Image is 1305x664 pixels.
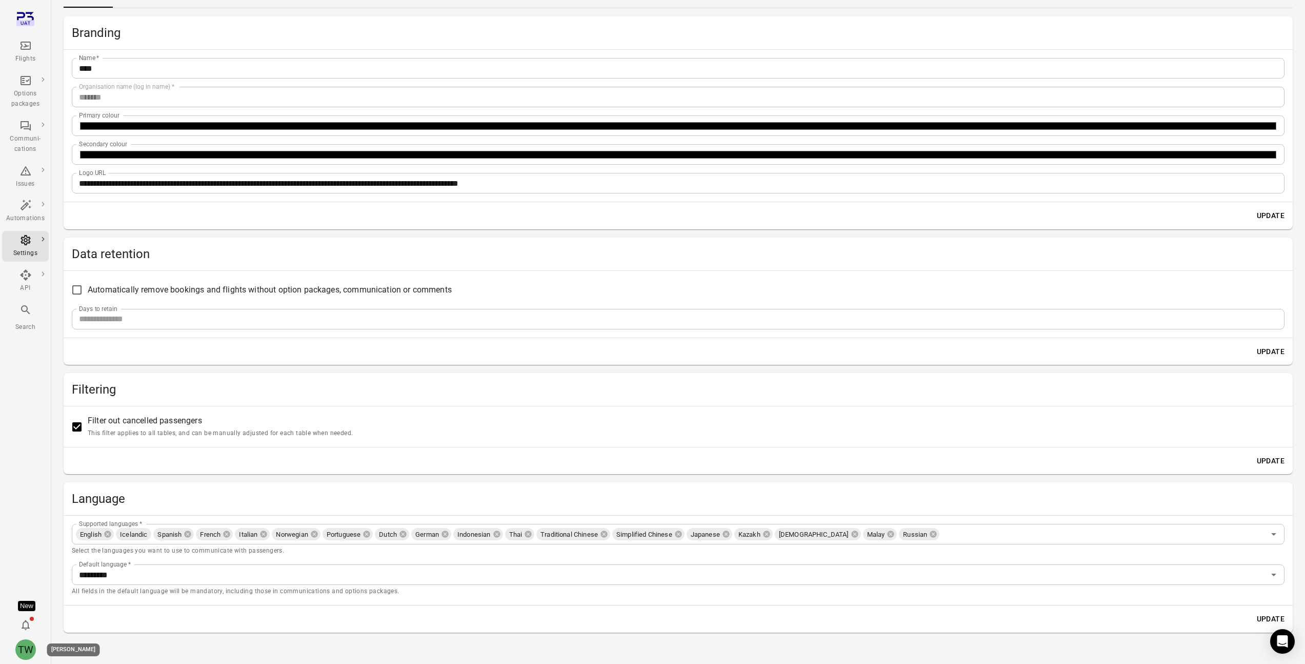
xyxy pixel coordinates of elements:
[2,36,49,67] a: Flights
[505,528,535,540] div: Thai
[1267,568,1281,582] button: Open
[411,530,443,540] span: German
[863,528,897,540] div: Malay
[235,530,262,540] span: Italian
[76,530,106,540] span: English
[734,528,773,540] div: Kazakh
[899,528,939,540] div: Russian
[6,213,45,224] div: Automations
[15,639,36,660] div: TW
[536,530,602,540] span: Traditional Chinese
[88,428,353,439] p: This filter applies to all tables, and can be manually adjusted for each table when needed.
[2,196,49,227] a: Automations
[536,528,610,540] div: Traditional Chinese
[687,530,724,540] span: Japanese
[72,381,1284,398] h2: Filtering
[235,528,270,540] div: Italian
[79,82,174,91] label: Organisation name (log in name)
[79,519,142,528] label: Supported languages
[6,179,45,189] div: Issues
[505,530,527,540] span: Thai
[899,530,931,540] span: Russian
[734,530,765,540] span: Kazakh
[2,231,49,262] a: Settings
[323,528,373,540] div: Portuguese
[1253,610,1289,629] button: Update
[79,304,117,313] label: Days to retain
[411,528,451,540] div: German
[76,528,114,540] div: English
[612,530,676,540] span: Simplified Chinese
[1270,629,1295,654] div: Open Intercom Messenger
[453,530,495,540] span: Indonesian
[2,266,49,297] a: API
[79,560,131,569] label: Default language
[88,284,452,296] span: Automatically remove bookings and flights without option packages, communication or comments
[11,635,40,664] button: Tony Wang
[196,530,225,540] span: French
[2,116,49,158] a: Communi-cations
[72,246,1284,262] h2: Data retention
[2,301,49,335] button: Search
[153,528,194,540] div: Spanish
[775,530,853,540] span: [DEMOGRAPHIC_DATA]
[79,53,99,62] label: Name
[6,322,45,333] div: Search
[272,530,312,540] span: Norwegian
[79,168,106,177] label: Logo URL
[863,530,889,540] span: Malay
[6,283,45,294] div: API
[272,528,320,540] div: Norwegian
[2,162,49,192] a: Issues
[687,528,732,540] div: Japanese
[453,528,503,540] div: Indonesian
[196,528,233,540] div: French
[72,546,1284,556] p: Select the languages you want to use to communicate with passengers.
[375,528,409,540] div: Dutch
[1253,452,1289,471] button: Update
[72,587,1284,597] p: All fields in the default language will be mandatory, including those in communications and optio...
[6,134,45,154] div: Communi-cations
[323,530,365,540] span: Portuguese
[18,601,35,611] div: Tooltip anchor
[116,530,151,540] span: Icelandic
[88,415,353,439] span: Filter out cancelled passengers
[79,140,127,148] label: Secondary colour
[72,491,1284,507] h2: Language
[153,530,186,540] span: Spanish
[6,54,45,64] div: Flights
[612,528,685,540] div: Simplified Chinese
[79,111,119,120] label: Primary colour
[1267,527,1281,541] button: Open
[375,530,401,540] span: Dutch
[15,615,36,635] button: Notifications
[775,528,861,540] div: [DEMOGRAPHIC_DATA]
[6,248,45,259] div: Settings
[1253,342,1289,361] button: Update
[1253,206,1289,225] button: Update
[2,71,49,112] a: Options packages
[6,89,45,109] div: Options packages
[72,25,1284,41] h2: Branding
[47,643,100,656] div: [PERSON_NAME]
